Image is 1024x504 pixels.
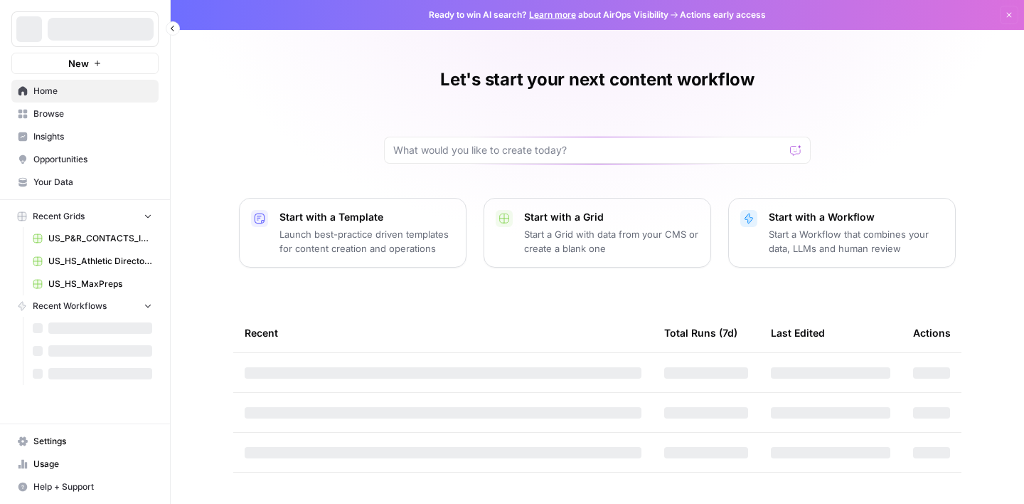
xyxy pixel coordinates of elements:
[769,227,944,256] p: Start a Workflow that combines your data, LLMs and human review
[11,148,159,171] a: Opportunities
[680,9,766,21] span: Actions early access
[33,130,152,143] span: Insights
[279,227,454,256] p: Launch best-practice driven templates for content creation and operations
[26,273,159,295] a: US_HS_MaxPreps
[771,313,825,352] div: Last Edited
[48,232,152,245] span: US_P&R_CONTACTS_INITIAL TEST
[33,107,152,120] span: Browse
[33,458,152,471] span: Usage
[11,125,159,148] a: Insights
[245,313,641,352] div: Recent
[11,206,159,227] button: Recent Grids
[33,300,107,313] span: Recent Workflows
[393,143,784,157] input: What would you like to create today?
[33,210,85,223] span: Recent Grids
[239,198,466,268] button: Start with a TemplateLaunch best-practice driven templates for content creation and operations
[11,295,159,317] button: Recent Workflows
[440,68,754,91] h1: Let's start your next content workflow
[728,198,956,268] button: Start with a WorkflowStart a Workflow that combines your data, LLMs and human review
[11,476,159,498] button: Help + Support
[279,210,454,224] p: Start with a Template
[11,80,159,103] a: Home
[48,255,152,268] span: US_HS_Athletic Director_INITIAL TEST
[68,56,89,70] span: New
[33,153,152,166] span: Opportunities
[11,430,159,453] a: Settings
[33,481,152,493] span: Help + Support
[26,250,159,273] a: US_HS_Athletic Director_INITIAL TEST
[33,85,152,98] span: Home
[769,210,944,224] p: Start with a Workflow
[429,9,668,21] span: Ready to win AI search? about AirOps Visibility
[11,53,159,74] button: New
[524,227,699,256] p: Start a Grid with data from your CMS or create a blank one
[529,9,576,20] a: Learn more
[524,210,699,224] p: Start with a Grid
[33,435,152,448] span: Settings
[48,278,152,290] span: US_HS_MaxPreps
[913,313,951,352] div: Actions
[484,198,711,268] button: Start with a GridStart a Grid with data from your CMS or create a blank one
[33,176,152,189] span: Your Data
[11,171,159,194] a: Your Data
[11,453,159,476] a: Usage
[11,103,159,125] a: Browse
[664,313,737,352] div: Total Runs (7d)
[26,227,159,250] a: US_P&R_CONTACTS_INITIAL TEST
